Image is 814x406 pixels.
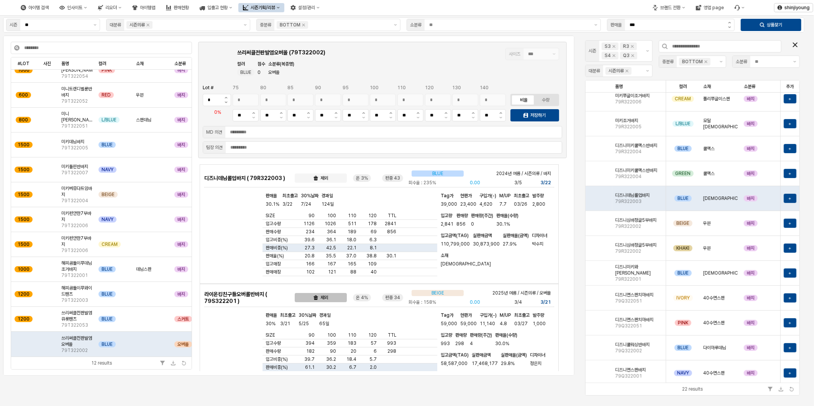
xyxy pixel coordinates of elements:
[409,299,467,306] p: 회수율 : 158%
[530,360,542,367] span: 정은지
[105,5,117,10] div: 리오더
[305,340,315,346] span: 394
[479,200,492,208] span: 4,620
[266,340,281,346] span: 입고수량
[266,193,277,198] span: 판매율
[348,221,356,227] span: 511
[499,200,507,208] span: 7.7
[500,320,507,327] span: 4.8
[412,290,464,296] p: BEIGE
[470,340,473,347] span: 4
[610,21,622,29] div: 판매율
[456,220,466,228] span: 856
[530,352,545,358] span: 디자이너
[371,229,377,235] span: 69
[441,193,453,198] span: Tag가
[305,245,315,251] span: 27.3
[730,3,749,12] div: Menu item 6
[441,253,448,258] span: 소재
[369,356,377,362] span: 5.7
[631,45,634,48] div: Remove R3
[789,146,792,152] div: +
[369,237,377,243] span: 6.3
[441,360,468,367] span: 58,587,000
[280,320,290,327] span: 3/21
[786,83,794,90] span: 추가
[327,261,336,267] span: 167
[605,52,611,59] div: S4
[266,320,276,327] span: 30%
[347,245,356,251] span: 22.1
[532,233,547,238] span: 디자이너
[351,348,356,354] span: 20
[532,193,544,198] span: 발주량
[410,21,422,29] div: 소분류
[725,19,734,25] button: 증가
[90,19,100,31] button: 제안 사항 표시
[322,193,333,198] span: 경과일
[441,340,450,347] span: 993
[306,261,315,267] span: 166
[348,213,356,219] span: 110
[471,213,493,218] span: 판매량(주간)
[441,260,491,268] span: [DEMOGRAPHIC_DATA]
[282,193,298,198] span: 최초출고
[136,61,144,67] span: 소재
[16,3,53,12] div: 아이템 검색
[591,19,601,31] button: 제안 사항 표시
[280,21,300,29] div: BOTTOM
[385,295,400,301] span: 편중 34
[472,360,498,367] span: 17,468,177
[532,240,543,248] span: 박수지
[179,359,189,368] button: Refresh
[480,313,497,318] span: 구입가(-)
[790,56,799,67] button: 제안 사항 표시
[789,370,792,376] div: +
[346,253,356,259] span: 37.0
[503,233,529,238] span: 실판매율(금액)
[161,3,194,12] button: 판매현황
[385,174,400,182] button: 편중 43
[298,5,315,10] div: 설정/관리
[741,19,801,31] button: 상품찾기
[348,340,356,346] span: 183
[266,313,277,318] span: 판매율
[325,221,336,227] span: 1026
[784,94,796,103] div: +
[789,220,792,226] div: +
[350,269,356,275] span: 88
[412,170,464,177] p: BLUE
[514,193,529,198] span: 최초출고
[789,345,792,351] div: +
[128,3,160,12] div: 아이템맵
[776,385,786,394] button: Download
[470,290,551,296] p: 2025년 여름 / 시즌의류 / 오버올
[320,175,328,181] p: 제외
[327,213,336,219] span: 100
[470,179,493,186] p: 0.00
[207,5,228,10] div: 입출고 현황
[787,385,796,394] button: Refresh
[441,352,469,358] span: 입고금액(TAG)
[266,269,281,275] span: 판매매장
[327,340,336,346] span: 359
[370,364,377,370] span: 2.0
[468,110,478,116] button: 증가
[299,313,316,318] span: 30%날짜
[691,3,729,12] button: 영업 page
[385,175,400,181] span: 편중 43
[385,221,396,227] span: 2841
[295,174,347,183] button: 제외
[441,240,470,248] span: 110,799,000
[784,194,796,203] div: +
[496,220,510,228] span: 30.1%
[67,5,82,10] div: 인사이트
[725,25,734,31] button: 감소
[299,320,309,327] span: 5/25
[470,299,493,306] p: 0.00
[744,83,755,90] span: 소분류
[349,364,356,370] span: 6.7
[302,23,305,26] div: Remove BOTTOM
[503,240,517,248] span: 27.9%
